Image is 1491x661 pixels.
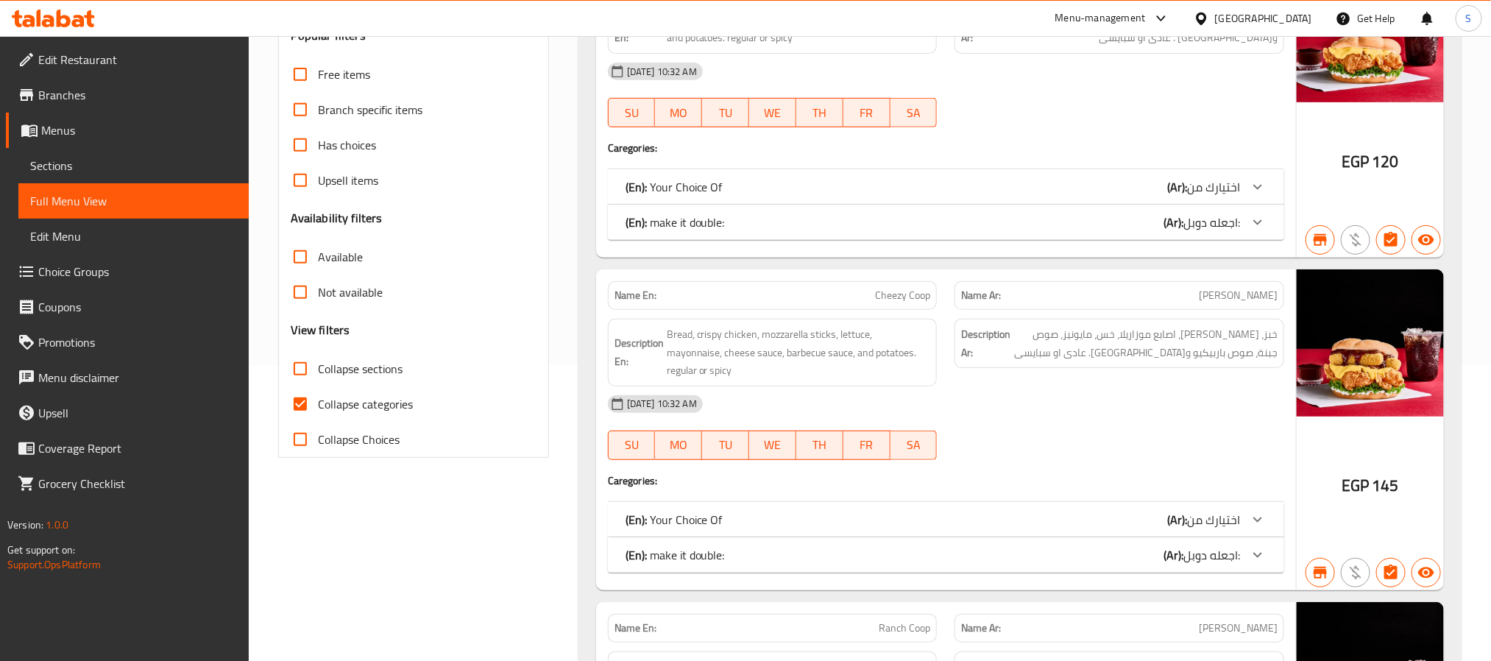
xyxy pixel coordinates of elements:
button: WE [749,98,796,127]
span: Coverage Report [38,439,237,457]
strong: Name Ar: [961,288,1001,303]
button: SU [608,431,656,460]
a: Menu disclaimer [6,360,249,395]
span: EGP [1342,471,1369,500]
span: [DATE] 10:32 AM [621,397,703,411]
a: Choice Groups [6,254,249,289]
a: Branches [6,77,249,113]
span: Edit Menu [30,227,237,245]
span: [PERSON_NAME] [1199,621,1278,636]
img: Cheezy_Coop_Custom638846253336374807.jpg [1297,269,1444,417]
a: Full Menu View [18,183,249,219]
span: SA [896,434,932,456]
span: TH [802,102,837,124]
b: (Ar): [1164,211,1183,233]
b: (En): [626,211,647,233]
span: Collapse sections [318,360,403,378]
a: Upsell [6,395,249,431]
h3: Availability filters [291,210,383,227]
button: SA [890,98,938,127]
div: (En): make it double:(Ar):اجعله دوبل: [608,205,1284,240]
span: Version: [7,515,43,534]
button: Purchased item [1341,558,1370,587]
button: TU [702,431,749,460]
span: SU [615,434,650,456]
span: Ranch Coop [879,621,930,636]
button: Branch specific item [1306,558,1335,587]
span: Choice Groups [38,263,237,280]
span: Promotions [38,333,237,351]
span: خبز، فراخ كريسبي، اصابع موزاريلا، خس، مايونيز، صوص جبنة، صوص باربيكيو وبطاطس. عادى او سبايسى [1013,325,1278,361]
b: (En): [626,544,647,566]
h4: Caregories: [608,141,1284,155]
span: Sections [30,157,237,174]
button: SA [890,431,938,460]
span: Grocery Checklist [38,475,237,492]
span: EGP [1342,147,1369,176]
span: Not available [318,283,383,301]
a: Sections [18,148,249,183]
span: 120 [1372,147,1398,176]
div: Menu-management [1055,10,1146,27]
button: Branch specific item [1306,225,1335,255]
button: WE [749,431,796,460]
span: [DATE] 10:32 AM [621,65,703,79]
span: [PERSON_NAME] [1199,288,1278,303]
span: SA [896,102,932,124]
p: Your Choice Of [626,511,723,529]
span: Branches [38,86,237,104]
span: TU [708,102,743,124]
a: Menus [6,113,249,148]
span: Free items [318,66,370,83]
div: (En): Your Choice Of(Ar):اختيارك من [608,169,1284,205]
button: Available [1412,225,1441,255]
a: Grocery Checklist [6,466,249,501]
a: Promotions [6,325,249,360]
span: Branch specific items [318,101,422,119]
button: SU [608,98,656,127]
span: MO [661,434,696,456]
span: Bread, crispy chicken, mozzarella sticks, lettuce, mayonnaise, cheese sauce, barbecue sauce, and ... [667,325,931,380]
b: (Ar): [1167,509,1187,531]
span: 145 [1372,471,1398,500]
strong: Name Ar: [961,621,1001,636]
strong: Name En: [615,621,656,636]
span: Upsell items [318,172,378,189]
span: Full Menu View [30,192,237,210]
div: (En): Your Choice Of(Ar):اختيارك من [608,502,1284,537]
span: Cheezy Coop [875,288,930,303]
b: (Ar): [1164,544,1183,566]
strong: Description Ar: [961,11,1010,47]
button: TU [702,98,749,127]
span: اجعله دوبل: [1183,211,1240,233]
span: Upsell [38,404,237,422]
p: make it double: [626,213,725,231]
span: Collapse categories [318,395,413,413]
span: Menus [41,121,237,139]
button: FR [843,98,890,127]
b: (En): [626,176,647,198]
a: Coupons [6,289,249,325]
div: [GEOGRAPHIC_DATA] [1215,10,1312,26]
button: FR [843,431,890,460]
span: اختيارك من [1187,509,1240,531]
b: (Ar): [1167,176,1187,198]
span: SU [615,102,650,124]
h3: Popular filters [291,27,536,44]
button: Purchased item [1341,225,1370,255]
button: TH [796,431,843,460]
strong: Description Ar: [961,325,1010,361]
strong: Name En: [615,288,656,303]
h4: Caregories: [608,473,1284,488]
strong: Description En: [615,334,664,370]
span: Has choices [318,136,376,154]
span: MO [661,102,696,124]
span: Edit Restaurant [38,51,237,68]
span: WE [755,102,790,124]
button: MO [655,431,702,460]
h3: View filters [291,322,350,339]
span: S [1466,10,1472,26]
span: Menu disclaimer [38,369,237,386]
span: WE [755,434,790,456]
a: Edit Menu [18,219,249,254]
